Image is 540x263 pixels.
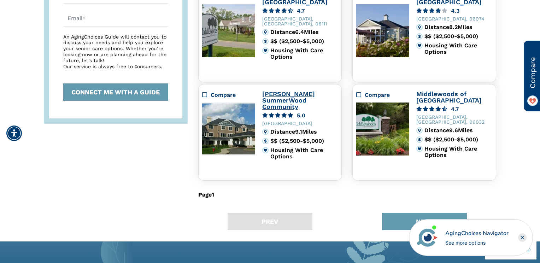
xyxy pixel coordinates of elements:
[416,8,492,13] a: 4.3
[424,24,492,30] div: Distance 8.2 Miles
[270,38,338,45] div: $$ ($2,500-$5,000)
[270,29,338,35] div: Distance 6.4 Miles
[262,8,338,13] a: 4.7
[228,213,312,230] button: PREV
[297,113,305,118] div: 5.0
[416,42,423,49] img: primary.svg
[63,11,168,27] input: Email*
[518,233,527,242] div: Close
[416,90,482,104] a: Middlewoods of [GEOGRAPHIC_DATA]
[451,8,459,13] div: 4.3
[63,83,168,101] button: CONNECT ME WITH A GUIDE
[262,121,338,126] div: [GEOGRAPHIC_DATA]
[63,34,168,70] div: An AgingChoices Guide will contact you to discuss your needs and help you explore your senior car...
[270,47,338,60] div: Housing With Care Options
[445,239,509,246] div: See more options
[198,188,214,201] div: Page 1
[415,226,439,250] img: avatar
[262,38,269,45] img: cost.svg
[527,95,538,106] img: favorite_on.png
[297,8,305,13] div: 4.7
[262,147,269,153] img: primary.svg
[416,16,492,21] div: [GEOGRAPHIC_DATA], 06074
[6,125,22,141] div: Accessibility Menu
[262,129,269,135] img: distance.svg
[262,138,269,144] img: cost.svg
[211,91,255,99] div: Compare
[262,113,338,118] a: 5.0
[416,146,423,152] img: primary.svg
[416,136,423,143] img: cost.svg
[451,106,459,112] div: 4.7
[416,106,492,112] a: 4.7
[416,33,423,40] img: cost.svg
[202,91,255,99] div: Compare
[416,115,492,124] div: [GEOGRAPHIC_DATA], [GEOGRAPHIC_DATA], 06032
[382,213,467,230] button: NEXT
[416,24,423,30] img: distance.svg
[445,229,509,238] div: AgingChoices Navigator
[270,147,338,160] div: Housing With Care Options
[262,16,338,26] div: [GEOGRAPHIC_DATA], [GEOGRAPHIC_DATA], 06111
[262,47,269,54] img: primary.svg
[262,29,269,35] img: distance.svg
[416,127,423,134] img: distance.svg
[424,42,492,55] div: Housing With Care Options
[424,127,492,134] div: Distance 9.6 Miles
[270,129,338,135] div: Distance 9.1 Miles
[424,136,492,143] div: $$ ($2,500-$5,000)
[356,91,409,99] div: Compare
[424,146,492,158] div: Housing With Care Options
[365,91,409,99] div: Compare
[424,33,492,40] div: $$ ($2,500-$5,000)
[270,138,338,144] div: $$ ($2,500-$5,000)
[527,57,538,88] span: Compare
[262,90,315,110] a: [PERSON_NAME] SummerWood Community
